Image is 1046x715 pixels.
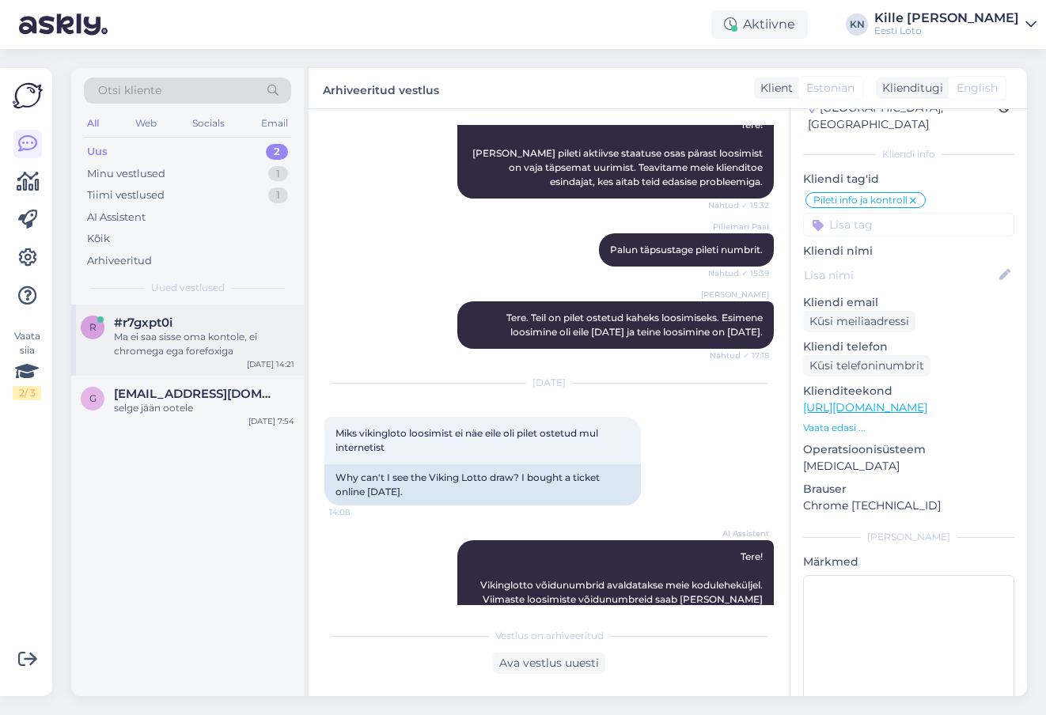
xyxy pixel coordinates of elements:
[98,82,161,99] span: Otsi kliente
[803,171,1014,187] p: Kliendi tag'id
[258,113,291,134] div: Email
[151,281,225,295] span: Uued vestlused
[803,497,1014,514] p: Chrome [TECHNICAL_ID]
[13,386,41,400] div: 2 / 3
[87,166,165,182] div: Minu vestlused
[876,80,943,96] div: Klienditugi
[813,195,908,205] span: Pileti info ja kontroll
[803,355,930,376] div: Küsi telefoninumbrit
[846,13,868,36] div: KN
[13,329,41,400] div: Vaata siia
[754,80,793,96] div: Klient
[803,294,1014,311] p: Kliendi email
[874,12,1019,25] div: Kille [PERSON_NAME]
[13,81,43,111] img: Askly Logo
[114,316,172,330] span: #r7gxpt0i
[710,350,769,361] span: Nähtud ✓ 17:18
[803,481,1014,497] p: Brauser
[506,312,765,338] span: Tere. Teil on pilet ostetud kaheks loosimiseks. Esimene loosimine oli eile [DATE] ja teine loosim...
[248,415,294,427] div: [DATE] 7:54
[803,421,1014,435] p: Vaata edasi ...
[803,243,1014,259] p: Kliendi nimi
[323,78,439,99] label: Arhiveeritud vestlus
[114,330,294,358] div: Ma ei saa sisse oma kontole, ei chromega ega forefoxiga
[711,10,808,39] div: Aktiivne
[957,80,998,96] span: English
[87,144,108,160] div: Uus
[874,25,1019,37] div: Eesti Loto
[87,210,146,225] div: AI Assistent
[701,289,769,301] span: [PERSON_NAME]
[495,629,604,643] span: Vestlus on arhiveeritud
[710,221,769,233] span: Pillemari Paal
[803,530,1014,544] div: [PERSON_NAME]
[803,311,915,332] div: Küsi meiliaadressi
[610,244,763,255] span: Palun täpsustage pileti numbrit.
[268,187,288,203] div: 1
[493,653,605,674] div: Ava vestlus uuesti
[874,12,1037,37] a: Kille [PERSON_NAME]Eesti Loto
[803,339,1014,355] p: Kliendi telefon
[84,113,102,134] div: All
[803,400,927,414] a: [URL][DOMAIN_NAME]
[708,267,769,279] span: Nähtud ✓ 15:39
[89,392,97,404] span: g
[804,267,996,284] input: Lisa nimi
[114,387,279,401] span: getter.sade@mail.ee
[89,321,97,333] span: r
[710,528,769,539] span: AI Assistent
[803,554,1014,570] p: Märkmed
[87,253,152,269] div: Arhiveeritud
[803,458,1014,475] p: [MEDICAL_DATA]
[708,199,769,211] span: Nähtud ✓ 15:32
[335,427,601,453] span: Miks vikingloto loosimist ei näe eile oli pilet ostetud mul internetist
[247,358,294,370] div: [DATE] 14:21
[803,213,1014,236] input: Lisa tag
[266,144,288,160] div: 2
[132,113,160,134] div: Web
[803,441,1014,458] p: Operatsioonisüsteem
[87,187,165,203] div: Tiimi vestlused
[329,506,388,518] span: 14:08
[189,113,228,134] div: Socials
[268,166,288,182] div: 1
[803,383,1014,399] p: Klienditeekond
[324,376,774,390] div: [DATE]
[324,464,641,505] div: Why can't I see the Viking Lotto draw? I bought a ticket online [DATE].
[803,147,1014,161] div: Kliendi info
[87,231,110,247] div: Kõik
[472,119,765,187] span: Tere! [PERSON_NAME] pileti aktiivse staatuse osas pärast loosimist on vaja täpsemat uurimist. Tea...
[806,80,855,96] span: Estonian
[808,100,999,133] div: [GEOGRAPHIC_DATA], [GEOGRAPHIC_DATA]
[114,401,294,415] div: selge jään ootele
[480,550,765,619] span: Tere! Vikinglotto võidunumbrid avaldatakse meie koduleheküljel. Viimaste loosimiste võidunumbreid...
